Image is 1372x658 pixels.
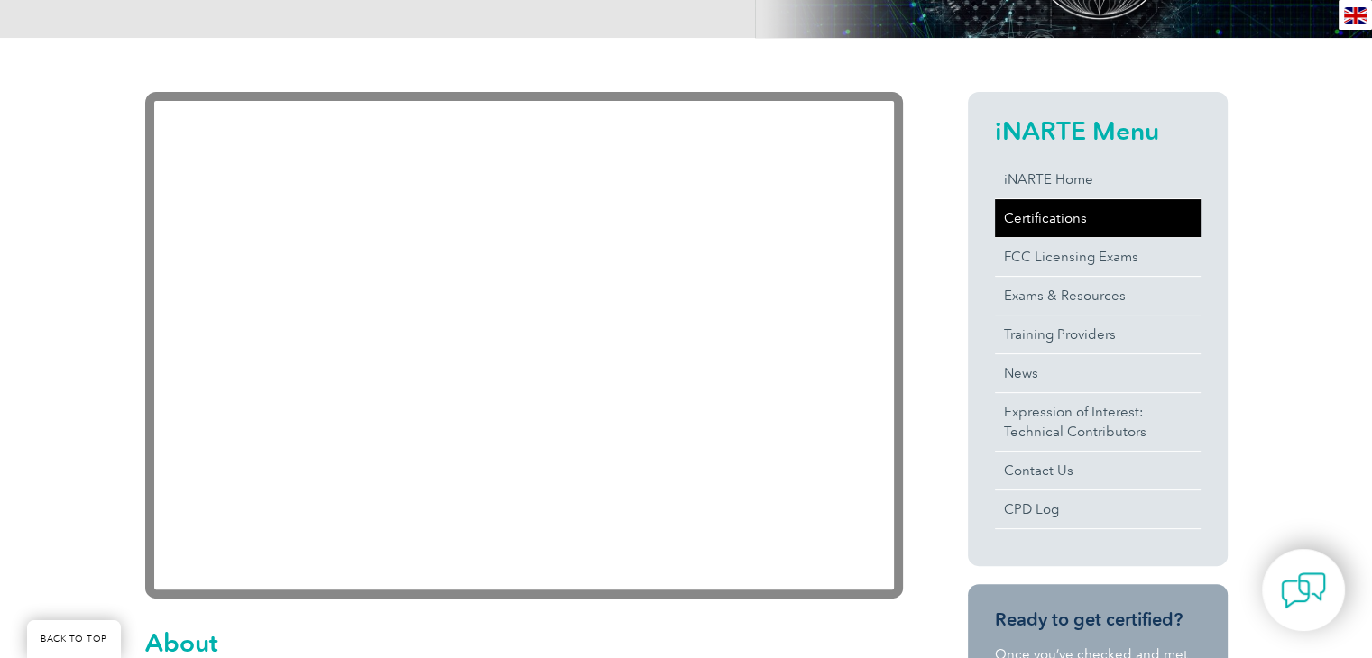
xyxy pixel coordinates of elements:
img: en [1344,7,1367,24]
h3: Ready to get certified? [995,608,1201,631]
a: Contact Us [995,452,1201,489]
h2: iNARTE Menu [995,116,1201,145]
a: BACK TO TOP [27,620,121,658]
img: contact-chat.png [1281,568,1326,613]
a: Certifications [995,199,1201,237]
a: News [995,354,1201,392]
iframe: YouTube video player [145,92,903,599]
a: Exams & Resources [995,277,1201,315]
a: Training Providers [995,315,1201,353]
a: FCC Licensing Exams [995,238,1201,276]
a: CPD Log [995,490,1201,528]
a: iNARTE Home [995,160,1201,198]
a: Expression of Interest:Technical Contributors [995,393,1201,451]
h2: About [145,628,903,657]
